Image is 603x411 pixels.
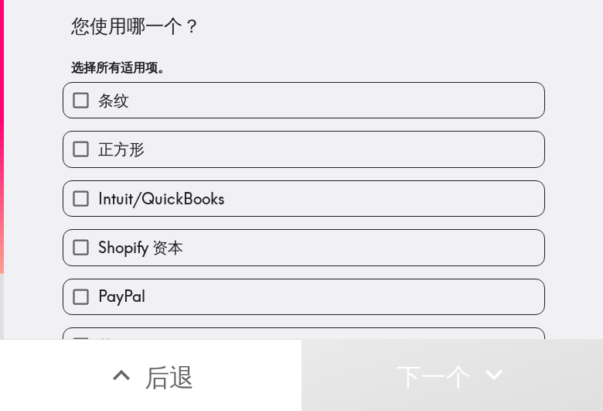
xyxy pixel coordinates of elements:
[63,230,544,265] button: Shopify 资本
[71,14,201,37] font: 您使用哪一个？
[98,336,129,355] font: 其他
[63,181,544,216] button: Intuit/QuickBooks
[397,361,471,392] font: 下一个
[63,328,544,363] button: 其他
[63,279,544,314] button: PayPal
[98,286,145,306] font: PayPal
[98,139,145,159] font: 正方形
[63,132,544,166] button: 正方形
[98,238,183,257] font: Shopify 资本
[98,189,225,208] font: Intuit/QuickBooks
[145,361,194,392] font: 后退
[63,83,544,118] button: 条纹
[71,60,170,75] font: 选择所有适用项。
[301,339,603,411] button: 下一个
[98,91,129,110] font: 条纹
